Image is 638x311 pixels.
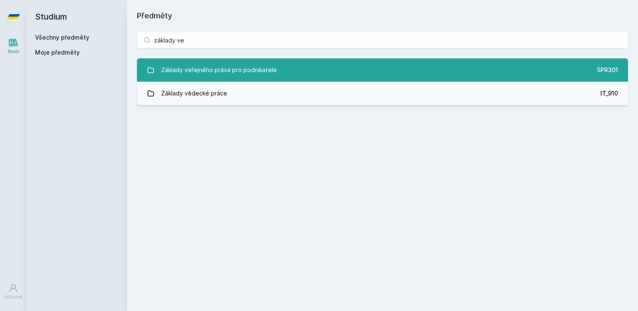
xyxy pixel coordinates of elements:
h1: Předměty [137,10,628,22]
div: 5PR301 [597,66,618,74]
div: Study [8,48,20,55]
div: Uživatel [5,294,22,300]
input: Název nebo ident předmětu… [137,32,628,48]
div: Základy veřejného práva pro podnikatele [161,62,277,78]
div: IT_910 [600,89,618,98]
a: Study [2,33,25,59]
a: Uživatel [2,279,25,304]
div: Základy vědecké práce [161,85,227,102]
span: Moje předměty [35,48,80,57]
a: Všechny předměty [35,34,89,41]
a: Základy vědecké práce IT_910 [137,82,628,105]
a: Základy veřejného práva pro podnikatele 5PR301 [137,58,628,82]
